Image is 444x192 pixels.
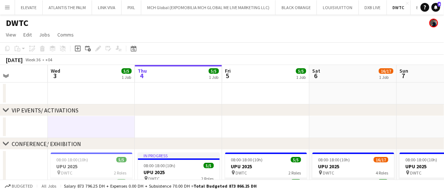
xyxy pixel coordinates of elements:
[317,0,359,15] button: LOUIS VUITTON
[311,72,321,80] span: 6
[51,68,60,74] span: Wed
[296,68,306,74] span: 5/5
[138,68,147,74] span: Thu
[202,176,214,181] span: 2 Roles
[399,72,409,80] span: 7
[6,56,23,64] div: [DATE]
[12,107,79,114] div: VIP EVENTS/ ACTIVATIONS
[194,183,257,189] span: Total Budgeted 873 866.25 DH
[137,72,147,80] span: 4
[429,19,438,27] app-user-avatar: Mohamed Arafa
[438,2,441,7] span: 4
[40,183,58,189] span: All jobs
[204,163,214,168] span: 5/5
[400,68,409,74] span: Sun
[376,170,388,176] span: 4 Roles
[313,68,321,74] span: Sat
[54,30,77,39] a: Comms
[138,153,220,158] div: In progress
[410,170,422,176] span: DWTC
[374,157,388,162] span: 16/17
[6,18,28,28] h1: DWTC
[116,157,127,162] span: 5/5
[50,72,60,80] span: 3
[57,31,74,38] span: Comms
[313,163,394,170] h3: UPU 2025
[276,0,317,15] button: BLACK ORANGE
[6,31,16,38] span: View
[3,30,19,39] a: View
[231,157,263,162] span: 08:00-18:00 (10h)
[406,157,437,162] span: 08:00-18:00 (10h)
[122,0,141,15] button: PIXL
[379,74,393,80] div: 1 Job
[236,170,247,176] span: DWTC
[296,74,306,80] div: 1 Job
[20,30,35,39] a: Edit
[289,170,301,176] span: 2 Roles
[24,57,42,62] span: Week 36
[61,170,73,176] span: DWTC
[224,72,231,80] span: 5
[138,169,220,176] h3: UPU 2025
[15,0,43,15] button: ELEVATE
[209,74,219,80] div: 1 Job
[23,31,32,38] span: Edit
[51,163,133,170] h3: UPU 2025
[12,184,33,189] span: Budgeted
[39,31,50,38] span: Jobs
[114,170,127,176] span: 2 Roles
[92,0,122,15] button: LINK VIVA
[323,170,334,176] span: DWTC
[36,30,53,39] a: Jobs
[209,68,219,74] span: 5/5
[379,68,394,74] span: 16/17
[4,182,34,190] button: Budgeted
[291,157,301,162] span: 5/5
[359,0,387,15] button: DXB LIVE
[122,68,132,74] span: 5/5
[318,157,350,162] span: 08:00-18:00 (10h)
[57,157,88,162] span: 08:00-18:00 (10h)
[225,163,307,170] h3: UPU 2025
[45,57,52,62] div: +04
[225,68,231,74] span: Fri
[43,0,92,15] button: ATLANTIS THE PALM
[12,140,81,147] div: CONFERENCE/ EXHIBITION
[149,176,160,181] span: DWTC
[387,0,411,15] button: DWTC
[64,183,257,189] div: Salary 873 796.25 DH + Expenses 0.00 DH + Subsistence 70.00 DH =
[122,74,131,80] div: 1 Job
[141,0,276,15] button: MCH Global (EXPOMOBILIA MCH GLOBAL ME LIVE MARKETING LLC)
[144,163,176,168] span: 08:00-18:00 (10h)
[432,3,440,12] a: 4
